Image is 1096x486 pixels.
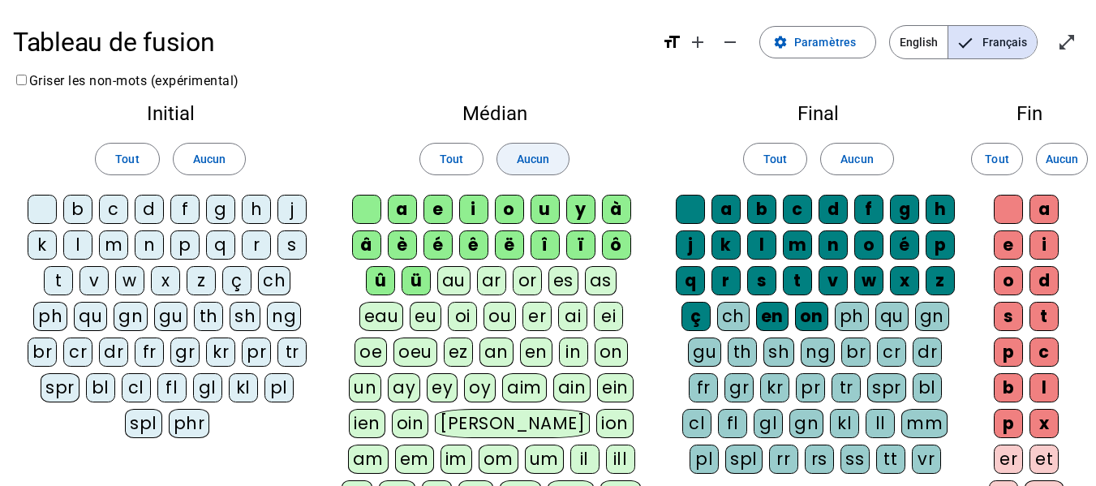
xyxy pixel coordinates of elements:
[484,302,516,331] div: ou
[169,409,210,438] div: phr
[841,338,870,367] div: br
[754,409,783,438] div: gl
[99,230,128,260] div: m
[681,26,714,58] button: Augmenter la taille de la police
[795,302,828,331] div: on
[1029,445,1059,474] div: et
[994,230,1023,260] div: e
[86,373,115,402] div: bl
[522,302,552,331] div: er
[835,302,869,331] div: ph
[1046,149,1078,169] span: Aucun
[242,338,271,367] div: pr
[63,338,92,367] div: cr
[971,143,1023,175] button: Tout
[796,373,825,402] div: pr
[783,195,812,224] div: c
[711,230,741,260] div: k
[464,373,496,402] div: oy
[264,373,294,402] div: pl
[832,373,861,402] div: tr
[395,445,434,474] div: em
[747,230,776,260] div: l
[711,195,741,224] div: a
[912,445,941,474] div: vr
[114,302,148,331] div: gn
[1029,195,1059,224] div: a
[531,230,560,260] div: î
[1029,230,1059,260] div: i
[349,409,385,438] div: ien
[783,230,812,260] div: m
[187,266,216,295] div: z
[423,195,453,224] div: e
[994,266,1023,295] div: o
[876,445,905,474] div: tt
[135,230,164,260] div: n
[756,302,789,331] div: en
[355,338,387,367] div: oe
[459,195,488,224] div: i
[229,373,258,402] div: kl
[151,266,180,295] div: x
[502,373,547,402] div: aim
[773,35,788,49] mat-icon: settings
[725,445,763,474] div: spl
[875,302,909,331] div: qu
[819,195,848,224] div: d
[994,409,1023,438] div: p
[513,266,542,295] div: or
[594,302,623,331] div: ei
[206,230,235,260] div: q
[366,266,395,295] div: û
[915,302,949,331] div: gn
[41,373,80,402] div: spr
[122,373,151,402] div: cl
[495,230,524,260] div: ë
[352,230,381,260] div: â
[193,373,222,402] div: gl
[277,230,307,260] div: s
[230,302,260,331] div: sh
[890,195,919,224] div: g
[393,338,437,367] div: oeu
[714,26,746,58] button: Diminuer la taille de la police
[548,266,578,295] div: es
[1029,338,1059,367] div: c
[819,230,848,260] div: n
[13,73,239,88] label: Griser les non-mots (expérimental)
[840,445,870,474] div: ss
[135,195,164,224] div: d
[913,338,942,367] div: dr
[258,266,290,295] div: ch
[1051,26,1083,58] button: Entrer en plein écran
[419,143,484,175] button: Tout
[277,195,307,224] div: j
[1029,409,1059,438] div: x
[359,302,404,331] div: eau
[789,409,823,438] div: gn
[994,445,1023,474] div: er
[763,149,787,169] span: Tout
[743,143,807,175] button: Tout
[724,373,754,402] div: gr
[99,195,128,224] div: c
[173,143,246,175] button: Aucun
[566,195,595,224] div: y
[989,104,1070,123] h2: Fin
[867,373,906,402] div: spr
[28,338,57,367] div: br
[854,230,883,260] div: o
[157,373,187,402] div: fl
[690,445,719,474] div: pl
[410,302,441,331] div: eu
[531,195,560,224] div: u
[349,373,381,402] div: un
[80,266,109,295] div: v
[154,302,187,331] div: gu
[44,266,73,295] div: t
[206,338,235,367] div: kr
[520,338,552,367] div: en
[222,266,251,295] div: ç
[194,302,223,331] div: th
